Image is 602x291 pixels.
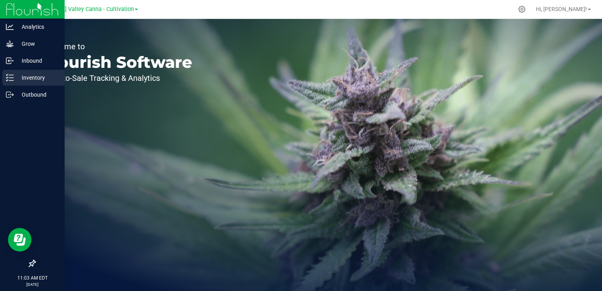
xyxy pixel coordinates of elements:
p: Analytics [14,22,61,32]
inline-svg: Grow [6,40,14,48]
inline-svg: Outbound [6,91,14,99]
p: [DATE] [4,282,61,287]
p: Outbound [14,90,61,99]
inline-svg: Inbound [6,57,14,65]
div: Manage settings [517,6,527,13]
iframe: Resource center [8,228,32,252]
span: [PERSON_NAME] Valley Canna - Cultivation [23,6,134,13]
p: Flourish Software [43,54,192,70]
p: Inbound [14,56,61,65]
p: 11:03 AM EDT [4,274,61,282]
inline-svg: Analytics [6,23,14,31]
inline-svg: Inventory [6,74,14,82]
p: Seed-to-Sale Tracking & Analytics [43,74,192,82]
p: Grow [14,39,61,48]
p: Inventory [14,73,61,82]
span: Hi, [PERSON_NAME]! [536,6,587,12]
p: Welcome to [43,43,192,50]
